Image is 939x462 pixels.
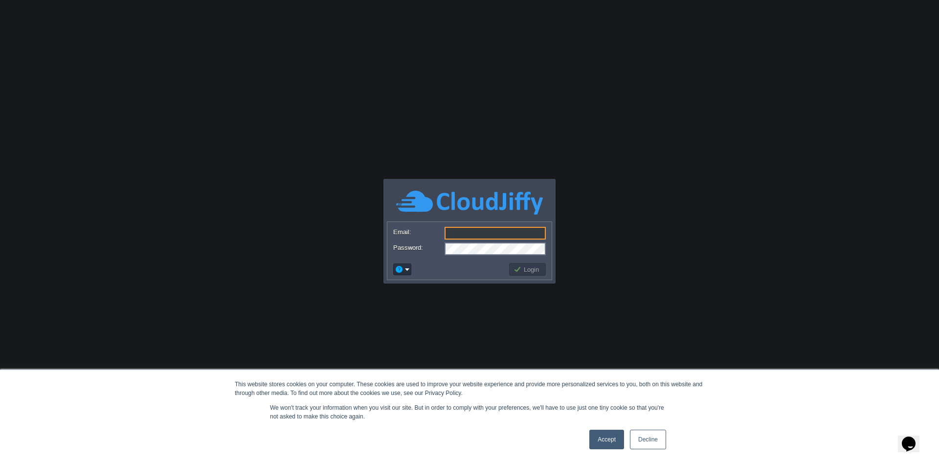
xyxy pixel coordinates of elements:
label: Email: [393,227,444,237]
label: Password: [393,242,444,253]
div: This website stores cookies on your computer. These cookies are used to improve your website expe... [235,380,704,397]
p: We won't track your information when you visit our site. But in order to comply with your prefere... [270,403,669,421]
button: Login [514,265,542,274]
a: Decline [630,430,666,449]
img: CloudJiffy [396,189,543,216]
iframe: chat widget [898,423,929,452]
a: Accept [589,430,624,449]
